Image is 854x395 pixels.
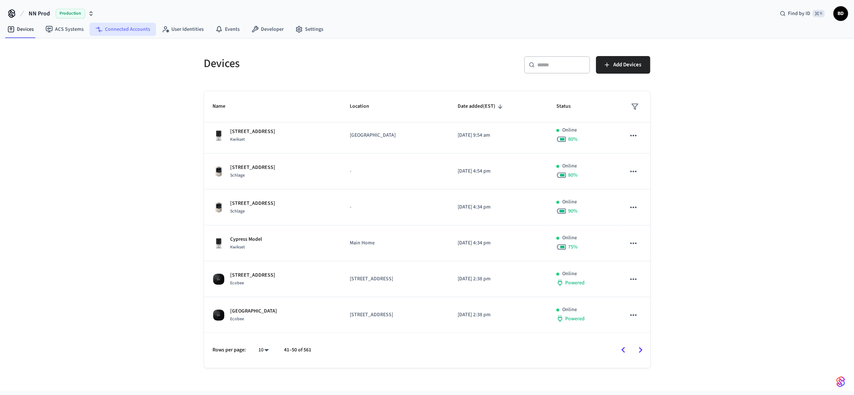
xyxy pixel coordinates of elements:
[458,132,539,139] p: [DATE] 9:54 am
[568,243,578,251] span: 75 %
[614,60,642,70] span: Add Devices
[562,270,577,278] p: Online
[204,56,423,71] h5: Devices
[230,280,244,286] span: Ecobee
[255,345,273,355] div: 10
[40,23,90,36] a: ACS Systems
[284,346,312,354] p: 41–50 of 561
[568,207,578,215] span: 90 %
[562,198,577,206] p: Online
[230,136,245,143] span: Kwikset
[156,23,210,36] a: User Identities
[774,7,831,20] div: Find by ID⌘ K
[458,275,539,283] p: [DATE] 2:38 pm
[213,273,225,285] img: ecobee_lite_3
[350,132,440,139] p: [GEOGRAPHIC_DATA]
[230,172,245,178] span: Schlage
[350,311,440,319] p: [STREET_ADDRESS]
[230,316,244,322] span: Ecobee
[458,239,539,247] p: [DATE] 4:34 pm
[350,167,440,175] p: -
[350,239,440,247] p: Main Home
[246,23,290,36] a: Developer
[1,23,40,36] a: Devices
[213,166,225,177] img: Schlage Sense Smart Deadbolt with Camelot Trim, Front
[29,9,50,18] span: NN Prod
[213,130,225,141] img: Kwikset Halo Touchscreen Wifi Enabled Smart Lock, Polished Chrome, Front
[556,101,580,112] span: Status
[230,128,276,136] p: [STREET_ADDRESS]
[562,306,577,314] p: Online
[834,7,847,20] span: BD
[565,279,585,287] span: Powered
[350,101,379,112] span: Location
[350,275,440,283] p: [STREET_ADDRESS]
[213,346,246,354] p: Rows per page:
[290,23,329,36] a: Settings
[213,101,235,112] span: Name
[350,203,440,211] p: -
[458,101,505,112] span: Date added(EST)
[213,237,225,249] img: Kwikset Halo Touchscreen Wifi Enabled Smart Lock, Polished Chrome, Front
[562,126,577,134] p: Online
[230,236,262,243] p: Cypress Model
[230,200,276,207] p: [STREET_ADDRESS]
[230,244,245,250] span: Kwikset
[230,208,245,214] span: Schlage
[458,311,539,319] p: [DATE] 2:38 pm
[210,23,246,36] a: Events
[458,203,539,211] p: [DATE] 4:34 pm
[596,56,650,74] button: Add Devices
[562,234,577,242] p: Online
[230,272,276,279] p: [STREET_ADDRESS]
[230,307,277,315] p: [GEOGRAPHIC_DATA]
[562,162,577,170] p: Online
[230,164,276,171] p: [STREET_ADDRESS]
[836,376,845,388] img: SeamLogoGradient.69752ec5.svg
[565,315,585,322] span: Powered
[833,6,848,21] button: BD
[213,202,225,213] img: Schlage Sense Smart Deadbolt with Camelot Trim, Front
[788,10,810,17] span: Find by ID
[813,10,825,17] span: ⌘ K
[213,309,225,321] img: ecobee_lite_3
[568,171,578,179] span: 80 %
[90,23,156,36] a: Connected Accounts
[56,9,85,18] span: Production
[632,342,649,359] button: Go to next page
[615,342,632,359] button: Go to previous page
[458,167,539,175] p: [DATE] 4:54 pm
[568,136,578,143] span: 80 %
